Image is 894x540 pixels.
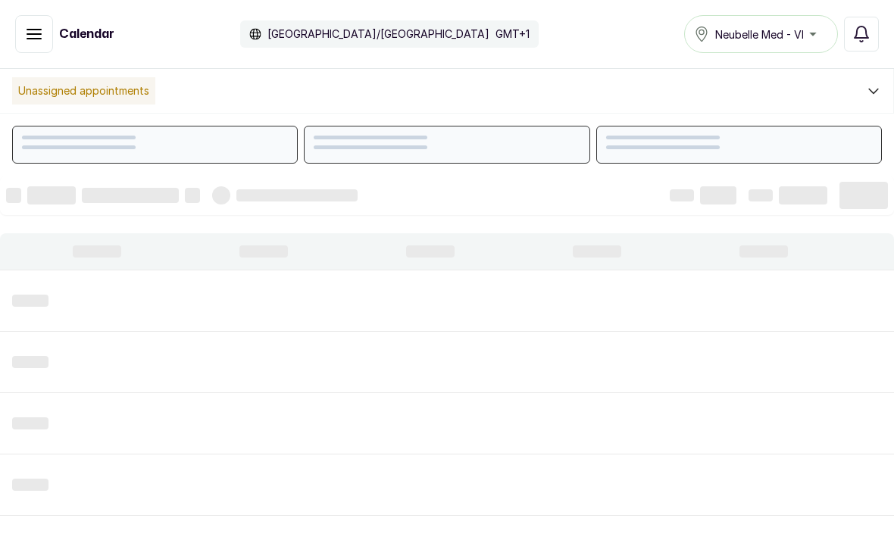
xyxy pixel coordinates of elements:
[12,77,155,105] p: Unassigned appointments
[267,27,489,42] p: [GEOGRAPHIC_DATA]/[GEOGRAPHIC_DATA]
[715,27,804,42] span: Neubelle Med - VI
[684,15,838,53] button: Neubelle Med - VI
[495,27,530,42] p: GMT+1
[59,25,114,43] h1: Calendar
